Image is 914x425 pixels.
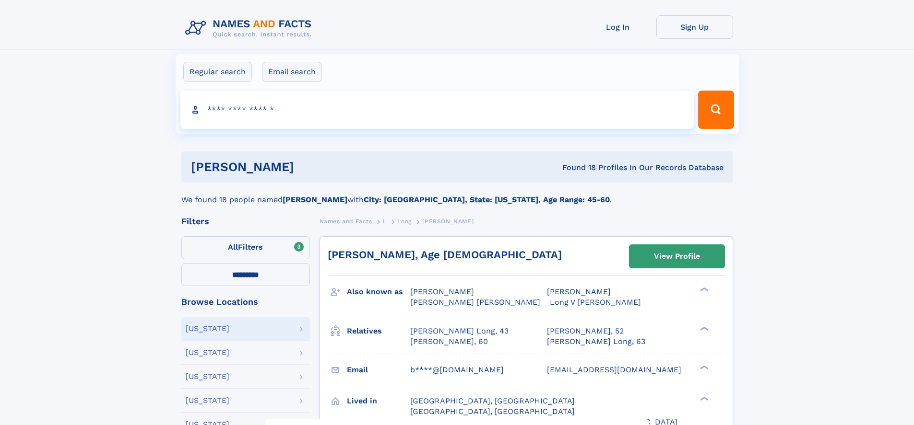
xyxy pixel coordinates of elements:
input: search input [180,91,694,129]
span: Long [397,218,411,225]
span: Long V [PERSON_NAME] [550,298,641,307]
a: [PERSON_NAME], 52 [547,326,624,336]
span: [PERSON_NAME] [547,287,611,296]
div: View Profile [654,245,700,267]
div: Browse Locations [181,298,310,306]
div: [US_STATE] [186,397,229,404]
a: Sign Up [656,15,733,39]
a: Log In [580,15,656,39]
a: [PERSON_NAME], 60 [410,336,488,347]
h3: Also known as [347,284,410,300]
label: Email search [262,62,322,82]
label: Regular search [183,62,252,82]
span: All [228,242,238,252]
div: Filters [181,217,310,226]
span: [PERSON_NAME] [PERSON_NAME] [410,298,540,307]
a: [PERSON_NAME], Age [DEMOGRAPHIC_DATA] [328,249,562,261]
span: [PERSON_NAME] [422,218,474,225]
h1: [PERSON_NAME] [191,161,428,173]
label: Filters [181,236,310,259]
div: We found 18 people named with . [181,183,733,206]
div: ❯ [698,395,709,402]
a: [PERSON_NAME] Long, 63 [547,336,645,347]
a: Names and Facts [320,215,372,227]
span: [GEOGRAPHIC_DATA], [GEOGRAPHIC_DATA] [410,396,575,405]
h3: Email [347,362,410,378]
a: L [383,215,387,227]
div: ❯ [698,364,709,370]
h3: Relatives [347,323,410,339]
b: City: [GEOGRAPHIC_DATA], State: [US_STATE], Age Range: 45-60 [364,195,610,204]
div: [US_STATE] [186,325,229,333]
div: ❯ [698,287,709,293]
span: [PERSON_NAME] [410,287,474,296]
a: Long [397,215,411,227]
h3: Lived in [347,393,410,409]
button: Search Button [698,91,734,129]
span: L [383,218,387,225]
a: [PERSON_NAME] Long, 43 [410,326,509,336]
div: [US_STATE] [186,349,229,356]
span: [GEOGRAPHIC_DATA], [GEOGRAPHIC_DATA] [410,407,575,416]
div: ❯ [698,325,709,332]
a: View Profile [629,245,724,268]
div: [US_STATE] [186,373,229,380]
b: [PERSON_NAME] [283,195,347,204]
span: [EMAIL_ADDRESS][DOMAIN_NAME] [547,365,681,374]
img: Logo Names and Facts [181,15,320,41]
div: Found 18 Profiles In Our Records Database [428,162,724,173]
